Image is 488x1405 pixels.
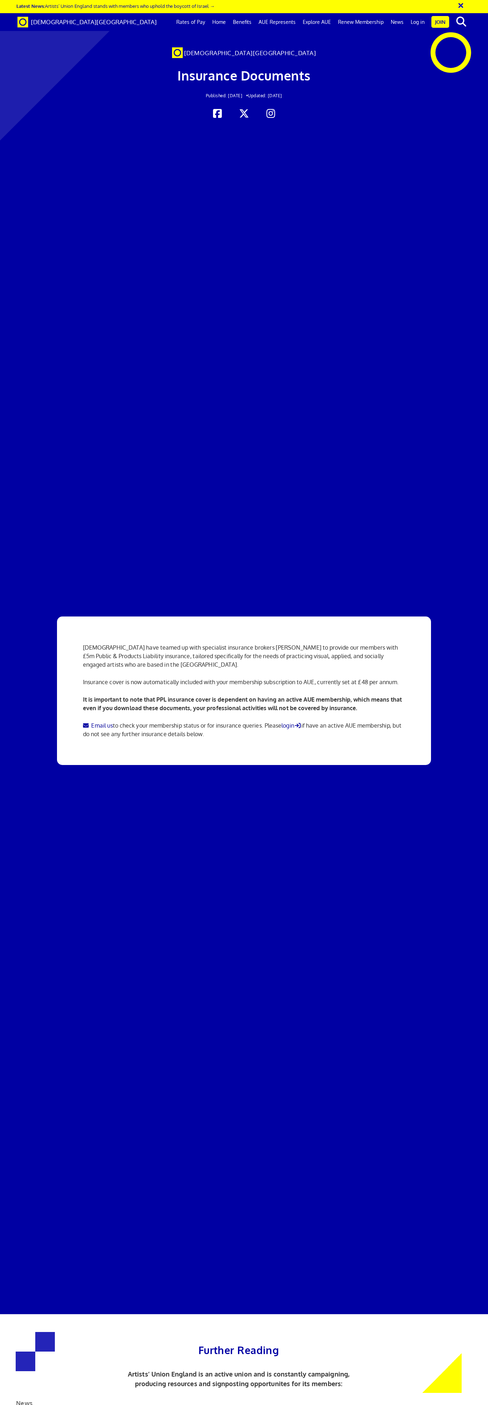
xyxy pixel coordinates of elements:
[16,3,214,9] a: Latest News:Artists’ Union England stands with members who uphold the boycott of Israel →
[407,13,428,31] a: Log in
[198,1344,279,1357] span: Further Reading
[451,14,472,29] button: search
[83,722,113,729] a: Email us
[83,696,402,712] b: It is important to note that PPL insurance cover is dependent on having an active AUE membership,...
[209,13,229,31] a: Home
[206,93,248,98] span: Published: [DATE] •
[184,49,316,57] span: [DEMOGRAPHIC_DATA][GEOGRAPHIC_DATA]
[95,93,393,98] h2: Updated: [DATE]
[334,13,387,31] a: Renew Membership
[123,1369,355,1389] p: Artists’ Union England is an active union and is constantly campaigning, producing resources and ...
[177,67,311,83] span: Insurance Documents
[31,18,157,26] span: [DEMOGRAPHIC_DATA][GEOGRAPHIC_DATA]
[281,722,301,729] a: login
[255,13,299,31] a: AUE Represents
[431,16,449,28] a: Join
[83,643,405,669] p: [DEMOGRAPHIC_DATA] have teamed up with specialist insurance brokers [PERSON_NAME] to provide our ...
[229,13,255,31] a: Benefits
[16,3,45,9] strong: Latest News:
[83,678,405,686] p: Insurance cover is now automatically included with your membership subscription to AUE, currently...
[12,13,162,31] a: Brand [DEMOGRAPHIC_DATA][GEOGRAPHIC_DATA]
[83,721,405,738] p: to check your membership status or for insurance queries. Please if have an active AUE membership...
[387,13,407,31] a: News
[299,13,334,31] a: Explore AUE
[173,13,209,31] a: Rates of Pay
